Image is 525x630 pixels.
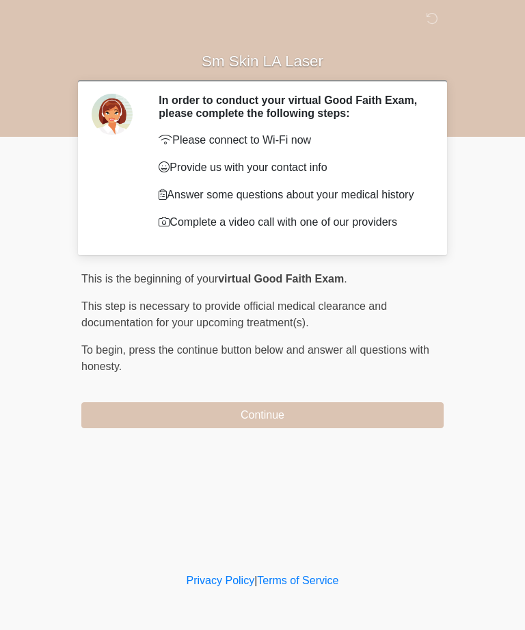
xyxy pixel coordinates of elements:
span: To begin, [81,344,129,356]
p: Answer some questions about your medical history [159,187,423,203]
a: Terms of Service [257,575,338,586]
span: . [344,273,347,285]
img: Sm Skin La Laser Logo [68,10,85,27]
p: Complete a video call with one of our providers [159,214,423,231]
h2: In order to conduct your virtual Good Faith Exam, please complete the following steps: [159,94,423,120]
h1: Sm Skin LA Laser [71,49,454,75]
span: press the continue button below and answer all questions with honesty. [81,344,429,372]
img: Agent Avatar [92,94,133,135]
strong: virtual Good Faith Exam [218,273,344,285]
span: This step is necessary to provide official medical clearance and documentation for your upcoming ... [81,300,387,328]
p: Provide us with your contact info [159,159,423,176]
a: Privacy Policy [187,575,255,586]
span: This is the beginning of your [81,273,218,285]
p: Please connect to Wi-Fi now [159,132,423,148]
a: | [254,575,257,586]
button: Continue [81,402,444,428]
